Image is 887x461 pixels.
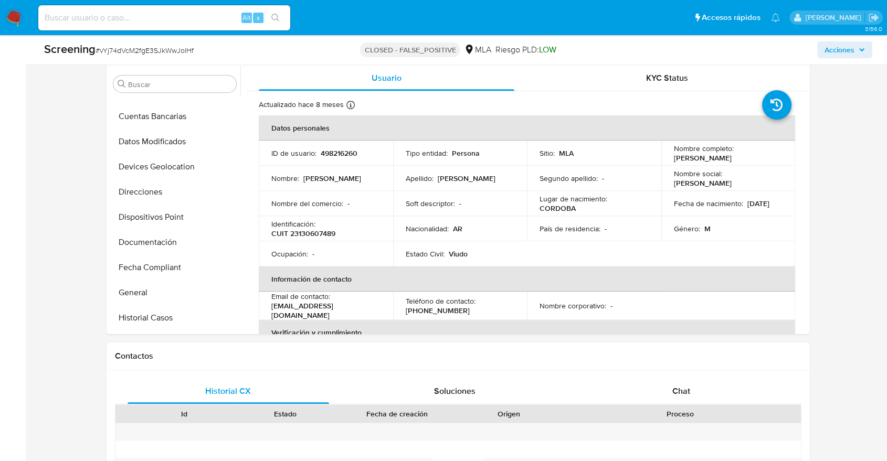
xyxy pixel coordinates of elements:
[771,13,780,22] a: Notificaciones
[109,129,240,154] button: Datos Modificados
[674,199,743,208] p: Fecha de nacimiento :
[566,409,794,419] div: Proceso
[495,44,556,56] span: Riesgo PLD:
[343,409,451,419] div: Fecha de creación
[259,115,795,141] th: Datos personales
[540,148,555,158] p: Sitio :
[96,45,194,56] span: # vYj74dVcM2fgE3SJkWwJolHf
[141,409,227,419] div: Id
[38,11,290,25] input: Buscar usuario o caso...
[674,144,734,153] p: Nombre completo :
[449,249,468,259] p: Viudo
[805,13,864,23] p: juan.tosini@mercadolibre.com
[312,249,314,259] p: -
[438,174,495,183] p: [PERSON_NAME]
[205,385,251,397] span: Historial CX
[109,154,240,179] button: Devices Geolocation
[406,249,445,259] p: Estado Civil :
[540,174,598,183] p: Segundo apellido :
[452,148,480,158] p: Persona
[674,178,732,188] p: [PERSON_NAME]
[265,10,286,25] button: search-icon
[602,174,604,183] p: -
[453,224,462,233] p: AR
[128,80,232,89] input: Buscar
[271,199,343,208] p: Nombre del comercio :
[109,179,240,205] button: Direcciones
[540,224,600,233] p: País de residencia :
[372,72,402,84] span: Usuario
[704,224,711,233] p: M
[406,199,455,208] p: Soft descriptor :
[747,199,769,208] p: [DATE]
[406,296,476,306] p: Teléfono de contacto :
[257,13,260,23] span: s
[271,249,308,259] p: Ocupación :
[321,148,357,158] p: 498216260
[271,219,315,229] p: Identificación :
[109,280,240,305] button: General
[864,25,882,33] span: 3.156.0
[610,301,613,310] p: -
[109,205,240,230] button: Dispositivos Point
[464,44,491,56] div: MLA
[109,230,240,255] button: Documentación
[540,301,606,310] p: Nombre corporativo :
[540,203,576,213] p: CORDOBA
[44,40,96,57] b: Screening
[605,224,607,233] p: -
[702,12,761,23] span: Accesos rápidos
[259,266,795,292] th: Información de contacto
[242,409,328,419] div: Estado
[406,306,470,315] p: [PHONE_NUMBER]
[559,148,574,158] p: MLA
[406,148,448,158] p: Tipo entidad :
[538,44,556,56] span: LOW
[672,385,690,397] span: Chat
[347,199,350,208] p: -
[109,330,240,356] button: Historial Riesgo PLD
[109,104,240,129] button: Cuentas Bancarias
[459,199,461,208] p: -
[303,174,361,183] p: [PERSON_NAME]
[466,409,552,419] div: Origen
[646,72,688,84] span: KYC Status
[406,174,434,183] p: Apellido :
[259,100,344,110] p: Actualizado hace 8 meses
[271,148,316,158] p: ID de usuario :
[825,41,854,58] span: Acciones
[674,153,732,163] p: [PERSON_NAME]
[540,194,607,203] p: Lugar de nacimiento :
[242,13,251,23] span: Alt
[817,41,872,58] button: Acciones
[271,174,299,183] p: Nombre :
[868,12,879,23] a: Salir
[271,229,335,238] p: CUIT 23130607489
[109,255,240,280] button: Fecha Compliant
[434,385,476,397] span: Soluciones
[259,320,795,345] th: Verificación y cumplimiento
[674,169,722,178] p: Nombre social :
[115,351,801,361] h1: Contactos
[118,80,126,88] button: Buscar
[109,305,240,330] button: Historial Casos
[271,301,376,320] p: [EMAIL_ADDRESS][DOMAIN_NAME]
[271,292,330,301] p: Email de contacto :
[674,224,700,233] p: Género :
[406,224,449,233] p: Nacionalidad :
[360,42,460,57] p: CLOSED - FALSE_POSITIVE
